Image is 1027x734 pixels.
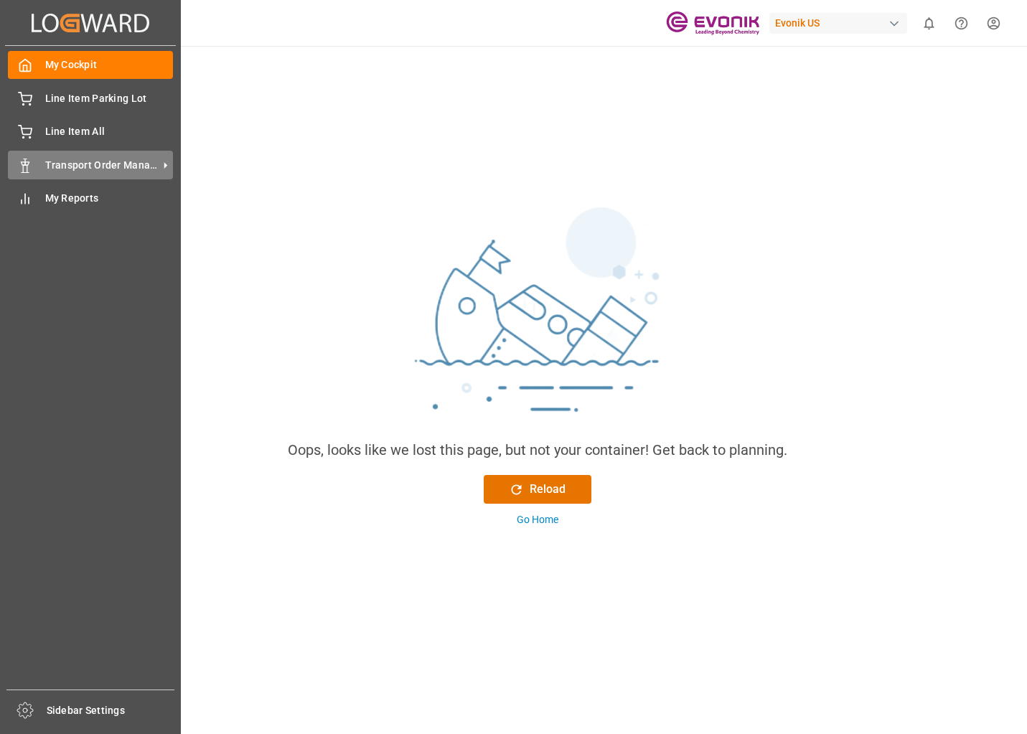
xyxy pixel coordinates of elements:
span: Line Item Parking Lot [45,91,174,106]
span: My Reports [45,191,174,206]
a: My Reports [8,184,173,212]
div: Go Home [517,512,558,527]
div: Evonik US [769,13,907,34]
button: show 0 new notifications [913,7,945,39]
span: Transport Order Management [45,158,159,173]
a: Line Item All [8,118,173,146]
div: Reload [509,481,566,498]
a: My Cockpit [8,51,173,79]
button: Go Home [484,512,591,527]
span: Sidebar Settings [47,703,175,718]
button: Help Center [945,7,977,39]
img: sinking_ship.png [322,201,753,439]
span: Line Item All [45,124,174,139]
img: Evonik-brand-mark-Deep-Purple-RGB.jpeg_1700498283.jpeg [666,11,759,36]
button: Evonik US [769,9,913,37]
span: My Cockpit [45,57,174,72]
button: Reload [484,475,591,504]
a: Line Item Parking Lot [8,84,173,112]
div: Oops, looks like we lost this page, but not your container! Get back to planning. [288,439,787,461]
